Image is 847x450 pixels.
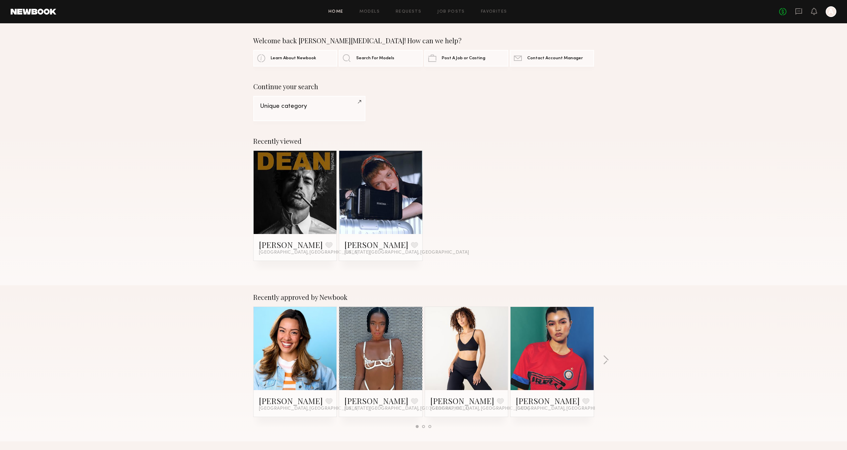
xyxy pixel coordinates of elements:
a: Job Posts [437,10,465,14]
a: [PERSON_NAME] [344,239,408,250]
a: A [826,6,836,17]
a: Models [359,10,380,14]
span: [GEOGRAPHIC_DATA], [GEOGRAPHIC_DATA] [430,406,529,411]
span: Post A Job or Casting [442,56,485,61]
div: Unique category [260,103,359,110]
span: Search For Models [356,56,394,61]
span: Contact Account Manager [527,56,583,61]
a: [PERSON_NAME] [430,395,494,406]
a: Search For Models [339,50,423,67]
span: [GEOGRAPHIC_DATA], [GEOGRAPHIC_DATA] [516,406,615,411]
a: Requests [396,10,421,14]
a: Favorites [481,10,507,14]
div: Continue your search [253,83,594,91]
span: [US_STATE][GEOGRAPHIC_DATA], [GEOGRAPHIC_DATA] [344,250,469,255]
span: [GEOGRAPHIC_DATA], [GEOGRAPHIC_DATA] [259,406,358,411]
a: [PERSON_NAME] [259,239,323,250]
span: [US_STATE][GEOGRAPHIC_DATA], [GEOGRAPHIC_DATA] [344,406,469,411]
a: [PERSON_NAME] [516,395,580,406]
div: Recently viewed [253,137,594,145]
a: [PERSON_NAME] [259,395,323,406]
a: Home [328,10,343,14]
a: [PERSON_NAME] [344,395,408,406]
a: Learn About Newbook [253,50,337,67]
div: Recently approved by Newbook [253,293,594,301]
div: Welcome back [PERSON_NAME][MEDICAL_DATA]! How can we help? [253,37,594,45]
span: Learn About Newbook [271,56,316,61]
a: Unique category [253,96,365,121]
a: Post A Job or Casting [424,50,508,67]
a: Contact Account Manager [510,50,594,67]
span: [GEOGRAPHIC_DATA], [GEOGRAPHIC_DATA] [259,250,358,255]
